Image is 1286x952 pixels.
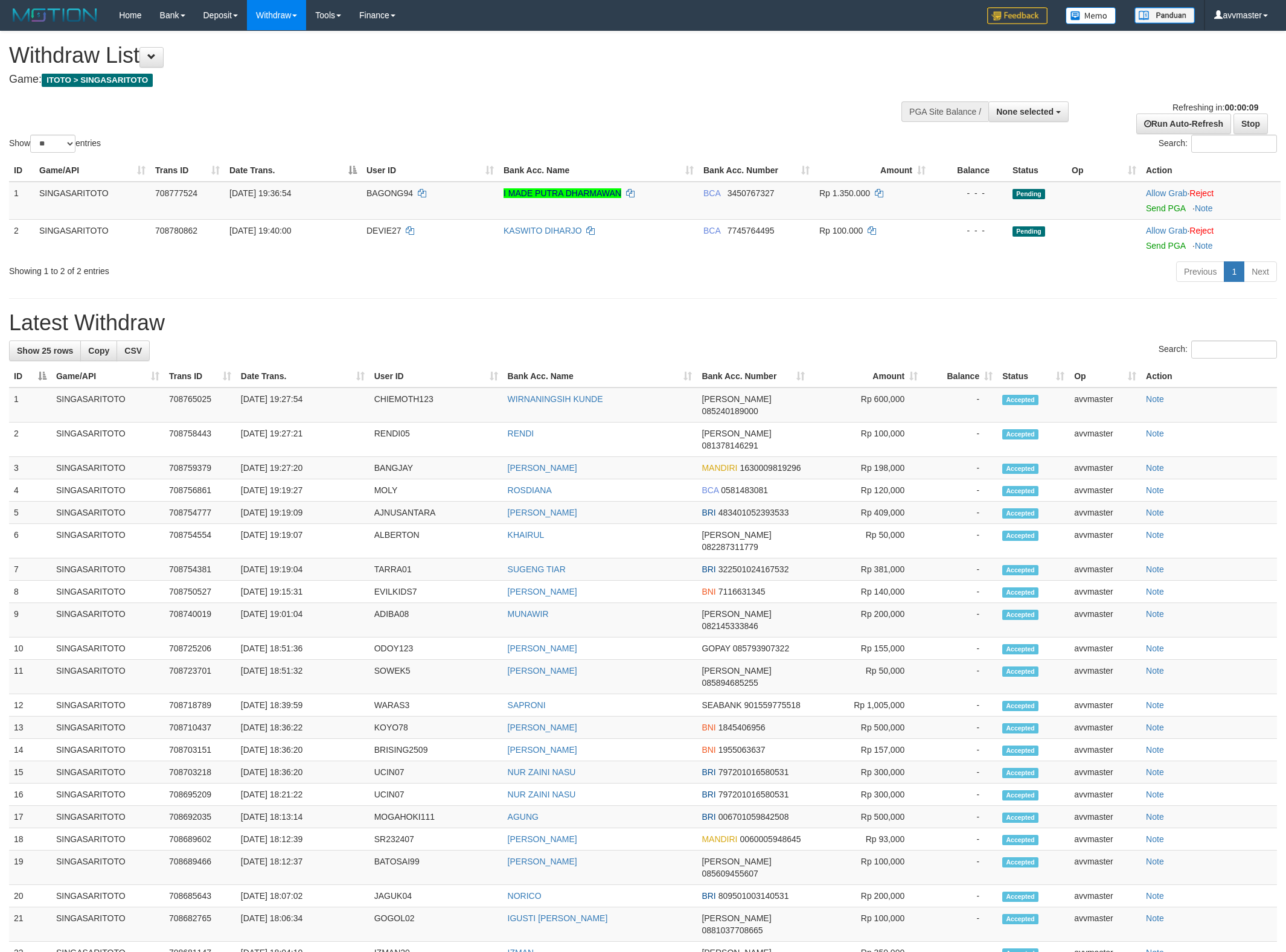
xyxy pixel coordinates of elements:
span: Accepted [1002,723,1038,733]
td: [DATE] 19:19:04 [236,558,369,581]
a: Note [1146,485,1164,495]
td: UCIN07 [369,761,503,784]
td: Rp 200,000 [810,603,923,637]
th: User ID: activate to sort column ascending [369,365,503,388]
a: Stop [1233,113,1268,134]
span: · [1146,226,1189,235]
a: Run Auto-Refresh [1136,113,1231,134]
a: Copy [80,340,117,361]
a: [PERSON_NAME] [508,463,577,473]
td: 3 [9,457,51,479]
td: Rp 1,005,000 [810,694,923,717]
td: Rp 155,000 [810,637,923,660]
td: - [923,423,997,457]
td: 708703218 [164,761,236,784]
a: Reject [1189,188,1214,198]
td: avvmaster [1069,479,1141,502]
a: Note [1146,530,1164,540]
a: Note [1146,723,1164,732]
td: SINGASARITOTO [51,784,164,806]
td: [DATE] 18:51:36 [236,637,369,660]
th: Amount: activate to sort column ascending [810,365,923,388]
td: avvmaster [1069,603,1141,637]
td: 708725206 [164,637,236,660]
span: BCA [703,188,720,198]
td: SINGASARITOTO [51,457,164,479]
td: Rp 100,000 [810,423,923,457]
td: SINGASARITOTO [51,739,164,761]
a: Note [1146,463,1164,473]
td: KOYO78 [369,717,503,739]
th: Status: activate to sort column ascending [997,365,1069,388]
td: 708750527 [164,581,236,603]
a: Note [1146,609,1164,619]
a: 1 [1224,261,1244,282]
td: MOLY [369,479,503,502]
td: SOWEK5 [369,660,503,694]
a: [PERSON_NAME] [508,666,577,676]
img: Feedback.jpg [987,7,1048,24]
a: [PERSON_NAME] [508,723,577,732]
th: Amount: activate to sort column ascending [814,159,930,182]
span: Copy 1845406956 to clipboard [718,723,766,732]
div: - - - [935,187,1003,199]
a: Note [1146,891,1164,901]
td: [DATE] 19:19:27 [236,479,369,502]
td: TARRA01 [369,558,503,581]
a: Allow Grab [1146,188,1187,198]
td: 15 [9,761,51,784]
a: SAPRONI [508,700,546,710]
span: Copy 081378146291 to clipboard [702,441,758,450]
a: Note [1146,394,1164,404]
span: [PERSON_NAME] [702,530,771,540]
span: Copy 082145333846 to clipboard [702,621,758,631]
img: Button%20Memo.svg [1066,7,1116,24]
span: Rp 1.350.000 [819,188,870,198]
strong: 00:00:09 [1224,103,1258,112]
td: · [1141,219,1281,257]
td: AJNUSANTARA [369,502,503,524]
a: I MADE PUTRA DHARMAWAN [504,188,621,198]
td: - [923,388,997,423]
th: Op: activate to sort column ascending [1067,159,1141,182]
span: Copy 085793907322 to clipboard [733,644,789,653]
span: Accepted [1002,666,1038,677]
span: Accepted [1002,508,1038,519]
th: Balance: activate to sort column ascending [923,365,997,388]
a: ROSDIANA [508,485,552,495]
td: WARAS3 [369,694,503,717]
a: Previous [1176,261,1224,282]
td: - [923,479,997,502]
a: RENDI [508,429,534,438]
th: Bank Acc. Name: activate to sort column ascending [499,159,699,182]
td: SINGASARITOTO [51,581,164,603]
a: SUGENG TIAR [508,564,566,574]
a: Next [1244,261,1277,282]
td: 708756861 [164,479,236,502]
td: 7 [9,558,51,581]
th: Trans ID: activate to sort column ascending [164,365,236,388]
span: Pending [1012,189,1045,199]
td: avvmaster [1069,524,1141,558]
td: [DATE] 19:27:54 [236,388,369,423]
a: MUNAWIR [508,609,549,619]
td: ODOY123 [369,637,503,660]
td: - [923,637,997,660]
td: avvmaster [1069,502,1141,524]
div: Showing 1 to 2 of 2 entries [9,260,527,277]
a: Note [1146,913,1164,923]
a: Allow Grab [1146,226,1187,235]
label: Search: [1159,135,1277,153]
td: [DATE] 19:15:31 [236,581,369,603]
th: ID [9,159,34,182]
td: · [1141,182,1281,220]
a: Note [1146,508,1164,517]
td: Rp 50,000 [810,524,923,558]
a: Note [1146,666,1164,676]
a: Note [1146,644,1164,653]
th: Balance [930,159,1008,182]
span: Copy 322501024167532 to clipboard [718,564,789,574]
td: Rp 157,000 [810,739,923,761]
td: Rp 50,000 [810,660,923,694]
td: avvmaster [1069,761,1141,784]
